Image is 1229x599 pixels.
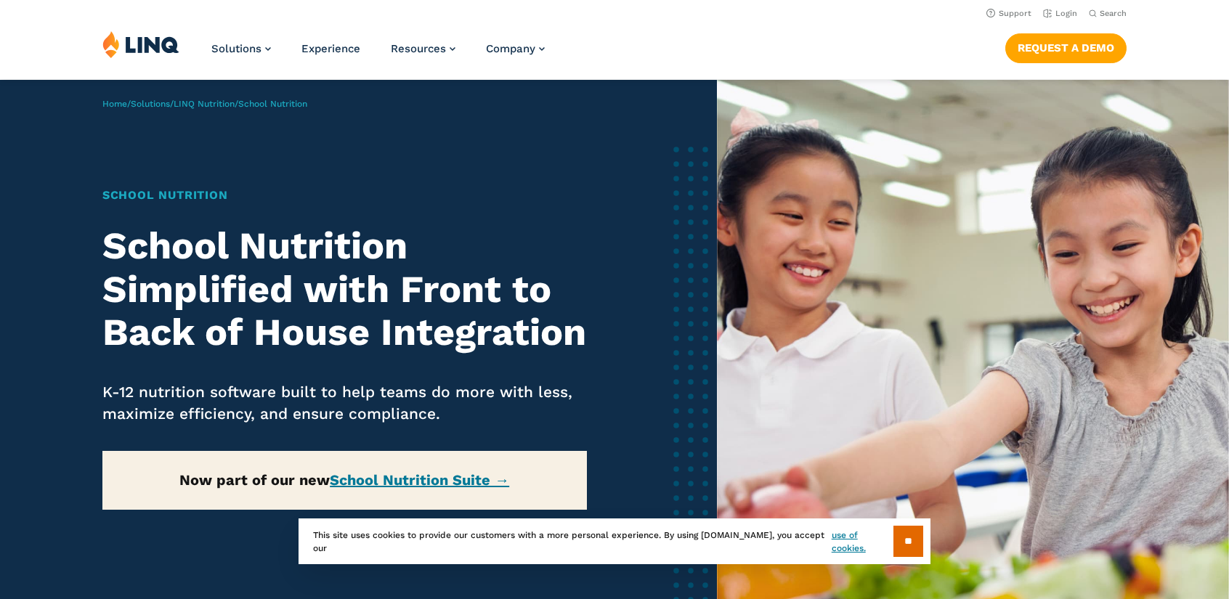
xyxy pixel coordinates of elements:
[102,381,587,425] p: K-12 nutrition software built to help teams do more with less, maximize efficiency, and ensure co...
[832,529,893,555] a: use of cookies.
[486,42,535,55] span: Company
[174,99,235,109] a: LINQ Nutrition
[131,99,170,109] a: Solutions
[102,99,307,109] span: / / /
[1100,9,1127,18] span: Search
[102,224,587,354] h2: School Nutrition Simplified with Front to Back of House Integration
[391,42,455,55] a: Resources
[238,99,307,109] span: School Nutrition
[301,42,360,55] a: Experience
[179,471,509,489] strong: Now part of our new
[1089,8,1127,19] button: Open Search Bar
[391,42,446,55] span: Resources
[486,42,545,55] a: Company
[1043,9,1077,18] a: Login
[330,471,509,489] a: School Nutrition Suite →
[1005,33,1127,62] a: Request a Demo
[211,30,545,78] nav: Primary Navigation
[102,99,127,109] a: Home
[102,30,179,58] img: LINQ | K‑12 Software
[1005,30,1127,62] nav: Button Navigation
[211,42,271,55] a: Solutions
[102,187,587,204] h1: School Nutrition
[299,518,930,564] div: This site uses cookies to provide our customers with a more personal experience. By using [DOMAIN...
[986,9,1031,18] a: Support
[211,42,261,55] span: Solutions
